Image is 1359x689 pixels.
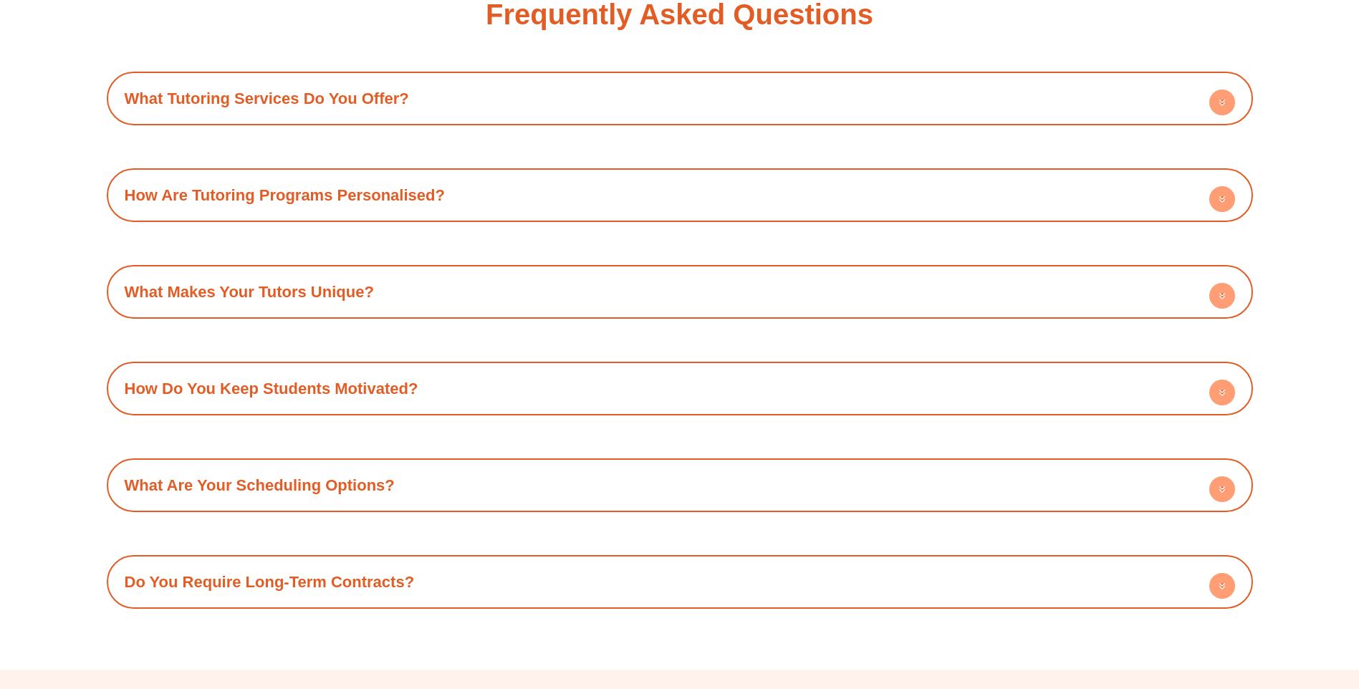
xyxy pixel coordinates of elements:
a: What Makes Your Tutors Unique? [125,283,374,301]
a: How Are Tutoring Programs Personalised? [125,186,445,204]
a: What Tutoring Services Do You Offer? [125,90,409,107]
iframe: Chat Widget [1120,527,1359,689]
div: Do You Require Long-Term Contracts? [114,562,1246,602]
a: Do You Require Long-Term Contracts? [125,573,415,591]
div: What Are Your Scheduling Options? [114,466,1246,505]
div: How Are Tutoring Programs Personalised? [114,175,1246,215]
a: How Do You Keep Students Motivated? [125,380,418,397]
div: What Makes Your Tutors Unique? [114,272,1246,312]
div: How Do You Keep Students Motivated? [114,369,1246,408]
div: What Tutoring Services Do You Offer? [114,79,1246,118]
a: What Are Your Scheduling Options? [125,476,395,494]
